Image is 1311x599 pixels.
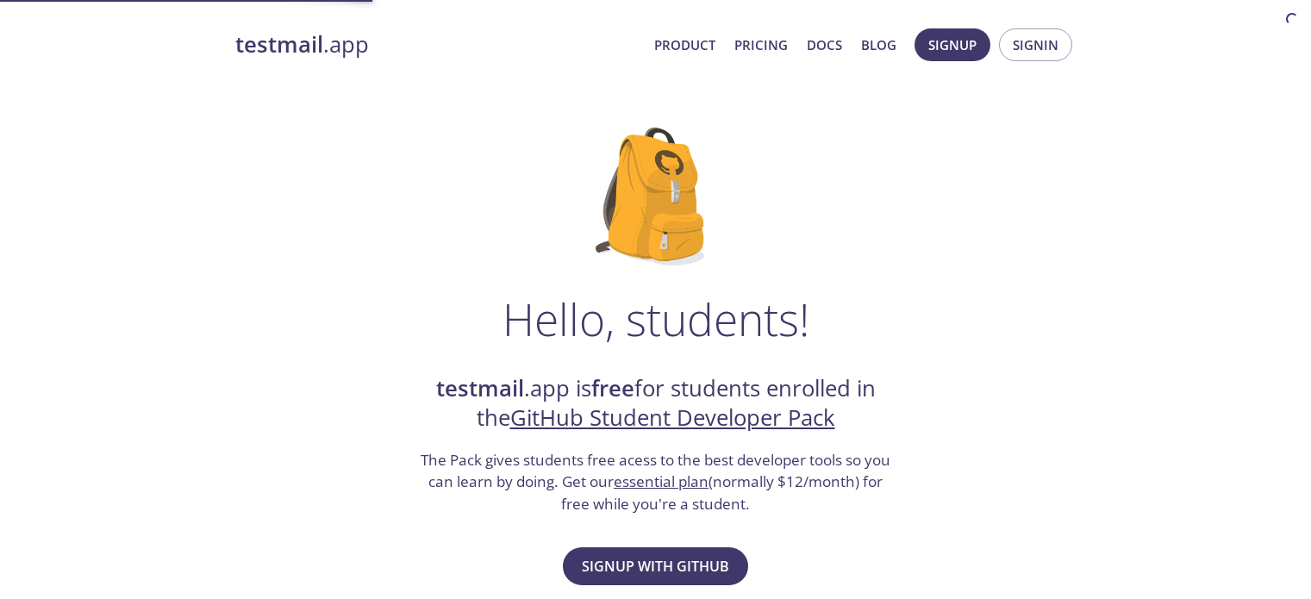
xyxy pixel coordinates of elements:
[596,128,715,265] img: github-student-backpack.png
[419,374,893,434] h2: .app is for students enrolled in the
[807,34,842,56] a: Docs
[654,34,715,56] a: Product
[235,29,323,59] strong: testmail
[734,34,788,56] a: Pricing
[419,449,893,515] h3: The Pack gives students free acess to the best developer tools so you can learn by doing. Get our...
[235,30,640,59] a: testmail.app
[1013,34,1058,56] span: Signin
[928,34,977,56] span: Signup
[582,554,729,578] span: Signup with GitHub
[436,373,524,403] strong: testmail
[591,373,634,403] strong: free
[563,547,748,585] button: Signup with GitHub
[614,471,709,491] a: essential plan
[915,28,990,61] button: Signup
[503,293,809,345] h1: Hello, students!
[510,402,835,433] a: GitHub Student Developer Pack
[861,34,896,56] a: Blog
[999,28,1072,61] button: Signin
